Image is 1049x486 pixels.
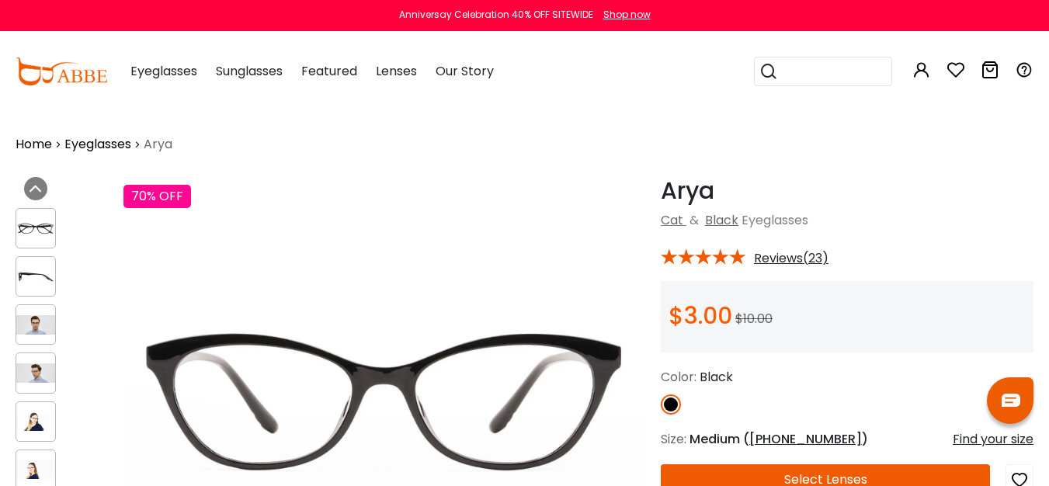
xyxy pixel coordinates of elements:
[16,315,55,335] img: Arya Black TR Eyeglasses , UniversalBridgeFit Frames from ABBE Glasses
[742,211,808,229] span: Eyeglasses
[603,8,651,22] div: Shop now
[16,219,55,238] img: Arya Black TR Eyeglasses , UniversalBridgeFit Frames from ABBE Glasses
[661,430,686,448] span: Size:
[436,62,494,80] span: Our Story
[144,135,172,154] span: Arya
[596,8,651,21] a: Shop now
[16,57,107,85] img: abbeglasses.com
[64,135,131,154] a: Eyeglasses
[953,430,1033,449] div: Find your size
[16,267,55,286] img: Arya Black TR Eyeglasses , UniversalBridgeFit Frames from ABBE Glasses
[16,363,55,383] img: Arya Black TR Eyeglasses , UniversalBridgeFit Frames from ABBE Glasses
[16,411,55,431] img: Arya Black TR Eyeglasses , UniversalBridgeFit Frames from ABBE Glasses
[754,252,828,266] span: Reviews(23)
[16,460,55,479] img: Arya Black TR Eyeglasses , UniversalBridgeFit Frames from ABBE Glasses
[399,8,593,22] div: Anniversay Celebration 40% OFF SITEWIDE
[686,211,702,229] span: &
[689,430,868,448] span: Medium ( )
[16,135,52,154] a: Home
[123,185,191,208] div: 70% OFF
[735,310,773,328] span: $10.00
[705,211,738,229] a: Black
[301,62,357,80] span: Featured
[1002,394,1020,407] img: chat
[661,211,683,229] a: Cat
[216,62,283,80] span: Sunglasses
[669,299,732,332] span: $3.00
[376,62,417,80] span: Lenses
[130,62,197,80] span: Eyeglasses
[661,368,696,386] span: Color:
[700,368,733,386] span: Black
[749,430,862,448] span: [PHONE_NUMBER]
[661,177,1033,205] h1: Arya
